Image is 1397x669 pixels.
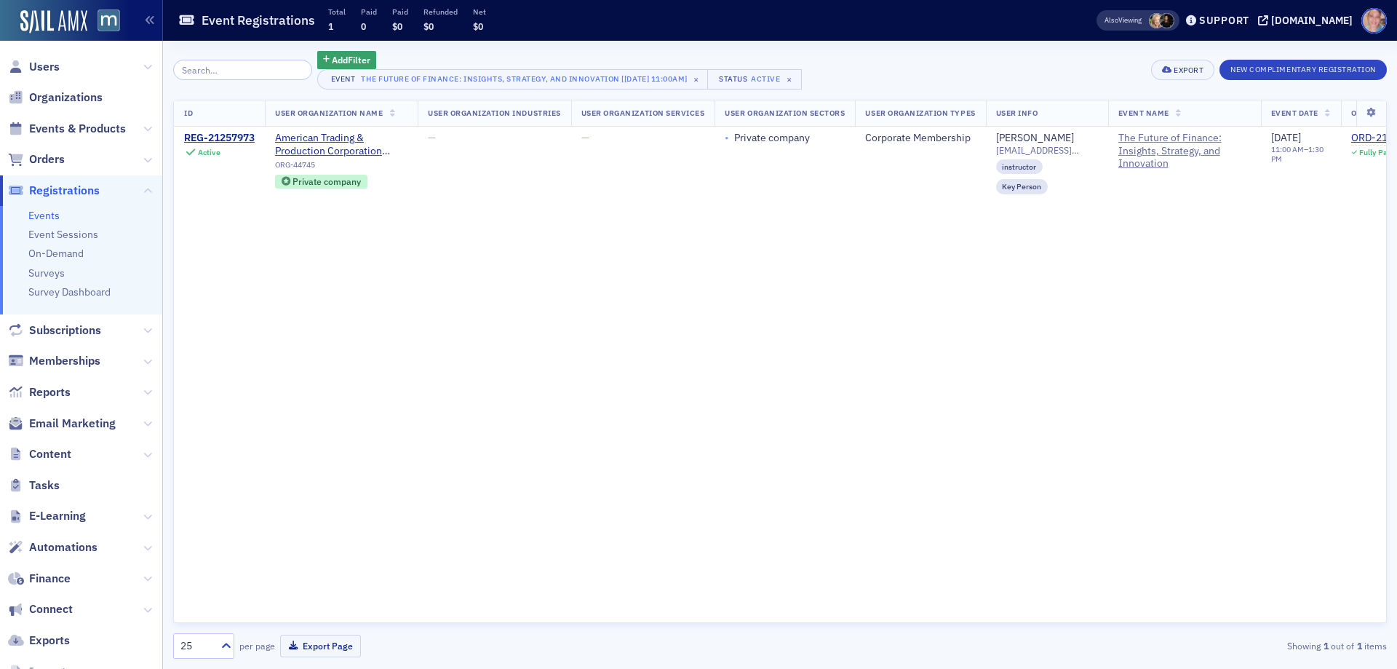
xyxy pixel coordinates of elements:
div: Active [751,74,780,84]
button: [DOMAIN_NAME] [1258,15,1358,25]
a: Reports [8,384,71,400]
div: Private company [275,175,367,189]
span: Organizations [29,90,103,106]
a: Content [8,446,71,462]
time: 11:00 AM [1271,144,1304,154]
div: instructor [996,159,1043,174]
span: Email Marketing [29,416,116,432]
div: Event [328,74,359,84]
span: × [690,73,703,86]
a: Memberships [8,353,100,369]
span: $0 [392,20,402,32]
div: – [1271,145,1331,164]
a: Connect [8,601,73,617]
div: Showing out of items [992,639,1387,652]
span: User Organization Sectors [725,108,845,118]
span: Subscriptions [29,322,101,339]
a: [PERSON_NAME] [996,132,1074,145]
a: Email Marketing [8,416,116,432]
a: Event Sessions [28,228,98,241]
span: 0 [361,20,366,32]
span: User Organization Name [275,108,383,118]
strong: 1 [1354,639,1364,652]
div: Corporate Membership [865,132,975,145]
div: Support [1199,14,1249,27]
label: per page [239,639,275,652]
div: Also [1105,15,1118,25]
button: Export [1151,60,1214,80]
a: American Trading & Production Corporation ([GEOGRAPHIC_DATA], [GEOGRAPHIC_DATA]) [275,132,407,157]
div: Status [718,74,749,84]
p: Refunded [423,7,458,17]
a: Users [8,59,60,75]
a: New Complimentary Registration [1219,62,1387,75]
span: Events & Products [29,121,126,137]
div: Active [198,148,220,157]
span: User Organization Services [581,108,705,118]
span: Users [29,59,60,75]
a: Organizations [8,90,103,106]
span: Reports [29,384,71,400]
a: Surveys [28,266,65,280]
span: User Organization Industries [428,108,561,118]
img: SailAMX [20,10,87,33]
div: 25 [180,638,212,654]
span: 1 [328,20,333,32]
a: The Future of Finance: Insights, Strategy, and Innovation [1118,132,1251,170]
span: Event Name [1118,108,1169,118]
span: Automations [29,539,97,555]
button: New Complimentary Registration [1219,60,1387,80]
input: Search… [173,60,312,80]
span: Memberships [29,353,100,369]
strong: 1 [1321,639,1331,652]
div: Private company [292,178,361,186]
span: • [725,132,729,145]
div: Key Person [996,179,1048,194]
button: EventThe Future of Finance: Insights, Strategy, and Innovation [[DATE] 11:00am]× [317,69,709,90]
a: View Homepage [87,9,120,34]
span: Lauren McDonough [1159,13,1174,28]
span: Profile [1361,8,1387,33]
span: — [428,131,436,144]
time: 1:30 PM [1271,144,1324,164]
span: Finance [29,571,71,587]
a: Automations [8,539,97,555]
div: Fully Paid [1359,148,1394,157]
span: Exports [29,633,70,649]
a: Orders [8,151,65,167]
span: Tasks [29,478,60,494]
span: — [581,131,589,144]
a: Subscriptions [8,322,101,339]
button: AddFilter [317,51,377,69]
a: Survey Dashboard [28,285,111,298]
div: Export [1174,66,1203,74]
span: [DATE] [1271,131,1301,144]
p: Total [328,7,346,17]
span: User Info [996,108,1038,118]
span: User Organization Types [865,108,975,118]
span: $0 [423,20,434,32]
a: Events [28,209,60,222]
a: REG-21257973 [184,132,255,145]
div: ORG-44745 [275,160,407,175]
p: Paid [361,7,377,17]
h1: Event Registrations [202,12,315,29]
span: × [783,73,796,86]
p: Paid [392,7,408,17]
a: E-Learning [8,508,86,524]
span: Orders [29,151,65,167]
a: Finance [8,571,71,587]
div: [DOMAIN_NAME] [1271,14,1353,27]
a: Registrations [8,183,100,199]
a: Tasks [8,478,60,494]
span: E-Learning [29,508,86,524]
span: $0 [473,20,483,32]
a: Exports [8,633,70,649]
div: The Future of Finance: Insights, Strategy, and Innovation [[DATE] 11:00am] [361,71,688,86]
span: ID [184,108,193,118]
div: Private company [734,132,810,145]
span: Add Filter [332,53,370,66]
